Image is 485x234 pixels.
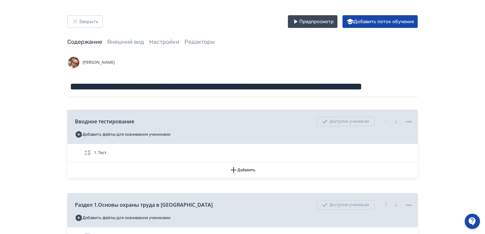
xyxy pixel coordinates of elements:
a: Внешний вид [107,38,144,45]
button: Предпросмотр [288,15,337,28]
a: Редакторы [184,38,215,45]
img: Avatar [67,56,80,69]
a: Настройки [149,38,179,45]
span: 1. Тест [94,150,106,156]
button: Добавить [67,162,418,178]
button: Добавить файлы для скачивания учениками [75,213,170,223]
span: [PERSON_NAME] [83,59,115,66]
div: 1. Тест [67,144,418,162]
span: Раздел 1.Основы охраны труда в [GEOGRAPHIC_DATA] [75,201,213,209]
a: Содержание [67,38,102,45]
button: Добавить поток обучения [342,15,418,28]
button: Закрыть [67,15,103,28]
div: Доступно ученикам [317,200,375,210]
div: Доступно ученикам [317,117,375,126]
span: Вводное тестирование [75,118,134,125]
button: Добавить файлы для скачивания учениками [75,129,170,140]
